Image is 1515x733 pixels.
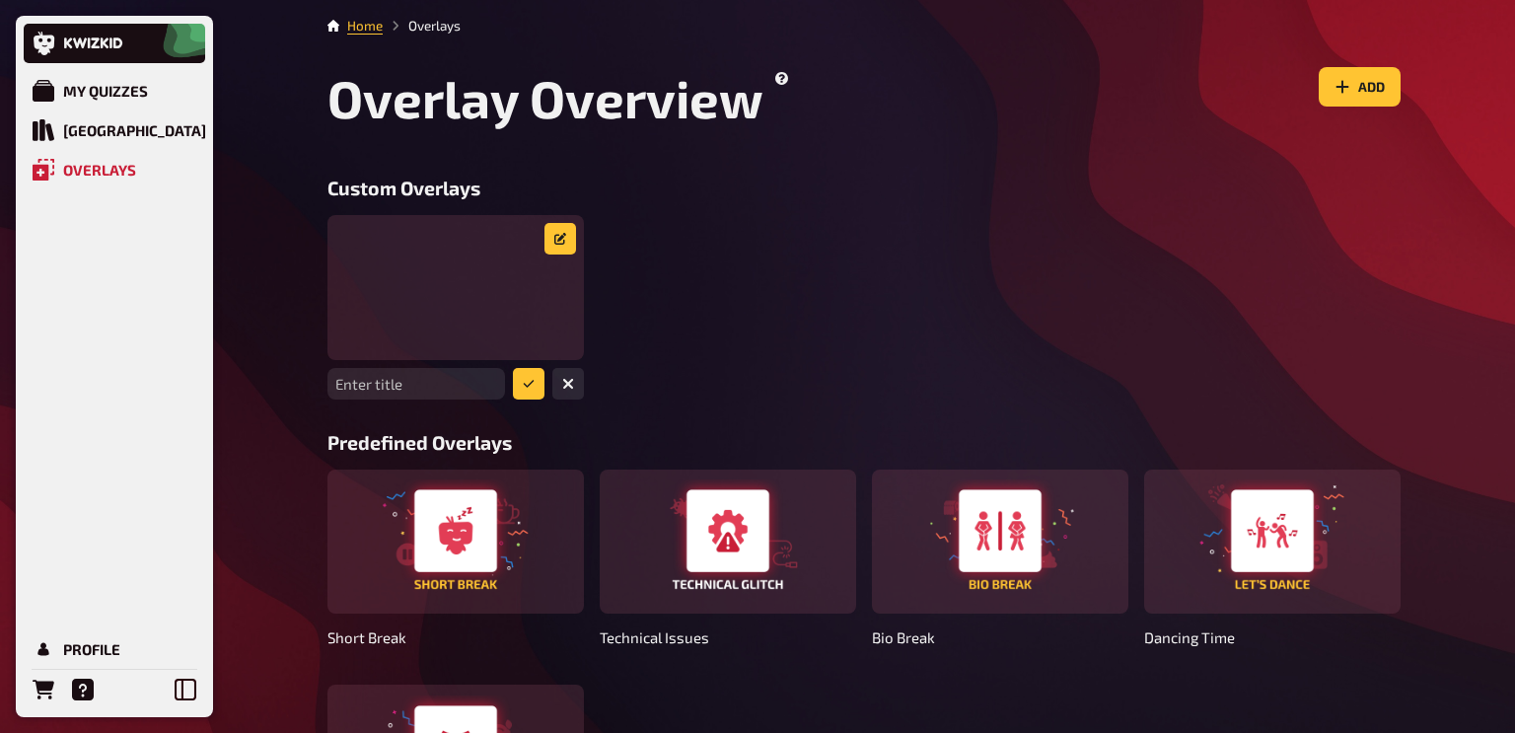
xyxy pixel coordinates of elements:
[327,431,1401,454] h3: Predefined Overlays
[872,622,1128,653] span: Bio Break
[24,71,205,110] a: My Quizzes
[24,629,205,669] a: Profile
[347,16,383,36] li: Home
[63,640,120,658] div: Profile
[63,82,148,100] div: My Quizzes
[63,161,136,179] div: Overlays
[347,18,383,34] a: Home
[872,470,1128,614] div: Bio Break
[600,622,856,653] span: Technical Issues
[63,121,206,139] div: [GEOGRAPHIC_DATA]
[1144,470,1401,614] div: Dancing Time
[24,670,63,709] a: Orders
[327,67,792,129] h1: Overlay Overview
[327,622,584,653] span: Short Break
[24,150,205,189] a: Overlays
[327,470,584,614] div: Short Break
[63,670,103,709] a: Help
[24,110,205,150] a: Quiz Library
[600,470,856,614] div: Technical Issues
[1144,622,1401,653] span: Dancing Time
[327,177,1401,199] h3: Custom Overlays
[327,368,505,400] input: Enter title
[383,16,461,36] li: Overlays
[1319,67,1401,107] button: Add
